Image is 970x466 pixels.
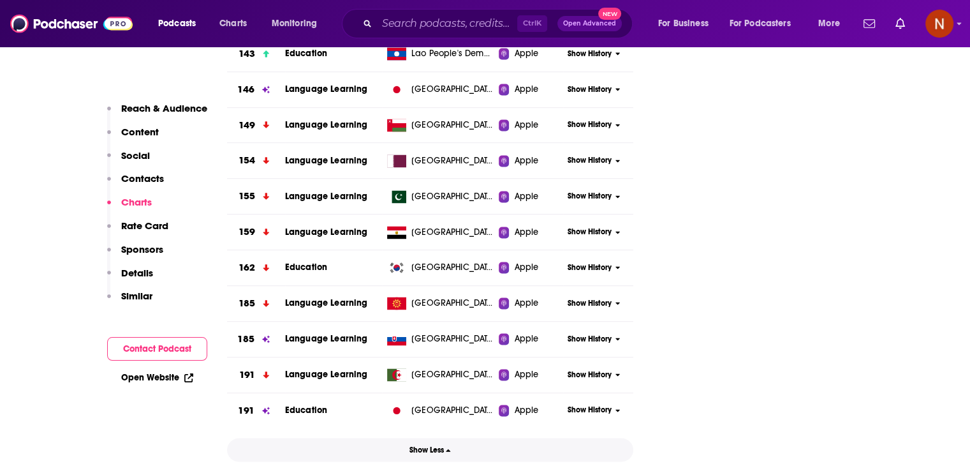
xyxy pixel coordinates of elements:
[239,260,255,275] h3: 162
[149,13,212,34] button: open menu
[409,446,451,455] span: Show Less
[563,370,624,380] button: Show History
[107,196,152,220] button: Charts
[107,337,207,361] button: Contact Podcast
[285,84,368,94] a: Language Learning
[285,333,368,344] span: Language Learning
[239,225,255,239] h3: 159
[227,322,285,357] a: 185
[517,15,547,32] span: Ctrl K
[568,298,612,309] span: Show History
[107,267,153,290] button: Details
[121,243,163,255] p: Sponsors
[598,8,621,20] span: New
[658,15,709,33] span: For Business
[239,296,255,311] h3: 185
[382,83,499,96] a: [GEOGRAPHIC_DATA]
[382,297,499,310] a: [GEOGRAPHIC_DATA]
[411,368,494,381] span: Algeria
[227,72,285,107] a: 146
[809,13,856,34] button: open menu
[285,227,368,237] a: Language Learning
[721,13,809,34] button: open menu
[285,369,368,380] span: Language Learning
[563,84,624,95] button: Show History
[514,333,538,345] span: Apple
[121,102,207,114] p: Reach & Audience
[382,404,499,417] a: [GEOGRAPHIC_DATA]
[563,227,624,237] button: Show History
[514,261,538,274] span: Apple
[239,189,255,204] h3: 155
[514,297,538,310] span: Apple
[499,297,563,310] a: Apple
[121,372,193,383] a: Open Website
[411,404,494,417] span: Japan
[238,403,254,418] h3: 191
[285,297,368,308] a: Language Learning
[514,368,538,381] span: Apple
[121,149,150,162] p: Social
[563,262,624,273] button: Show History
[568,262,612,273] span: Show History
[107,102,207,126] button: Reach & Audience
[925,10,953,38] button: Show profile menu
[285,262,327,273] a: Education
[568,155,612,166] span: Show History
[499,226,563,239] a: Apple
[227,250,285,285] a: 162
[107,149,150,173] button: Social
[514,190,538,203] span: Apple
[285,119,368,130] a: Language Learning
[557,16,622,31] button: Open AdvancedNew
[514,47,538,60] span: Apple
[568,405,612,416] span: Show History
[499,333,563,345] a: Apple
[285,155,368,166] a: Language Learning
[121,220,168,232] p: Rate Card
[568,191,612,202] span: Show History
[285,48,327,59] a: Education
[121,196,152,208] p: Charts
[730,15,791,33] span: For Podcasters
[411,261,494,274] span: Korea, Republic of
[285,405,327,416] a: Education
[411,154,494,167] span: Qatar
[568,49,612,59] span: Show History
[382,119,499,132] a: [GEOGRAPHIC_DATA]
[377,13,517,34] input: Search podcasts, credits, & more...
[568,334,612,345] span: Show History
[563,20,616,27] span: Open Advanced
[10,11,133,36] img: Podchaser - Follow, Share and Rate Podcasts
[411,119,494,132] span: Oman
[514,83,538,96] span: Apple
[514,154,538,167] span: Apple
[514,119,538,132] span: Apple
[211,13,254,34] a: Charts
[227,179,285,214] a: 155
[239,368,255,382] h3: 191
[382,333,499,345] a: [GEOGRAPHIC_DATA]
[499,368,563,381] a: Apple
[411,226,494,239] span: Egypt
[411,333,494,345] span: Slovakia
[237,82,254,97] h3: 146
[499,404,563,417] a: Apple
[382,154,499,167] a: [GEOGRAPHIC_DATA]
[563,191,624,202] button: Show History
[263,13,334,34] button: open menu
[411,190,494,203] span: Pakistan
[563,155,624,166] button: Show History
[107,290,152,313] button: Similar
[568,227,612,237] span: Show History
[121,290,152,302] p: Similar
[227,108,285,143] a: 149
[568,84,612,95] span: Show History
[411,297,494,310] span: Kyrgyzstan
[272,15,317,33] span: Monitoring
